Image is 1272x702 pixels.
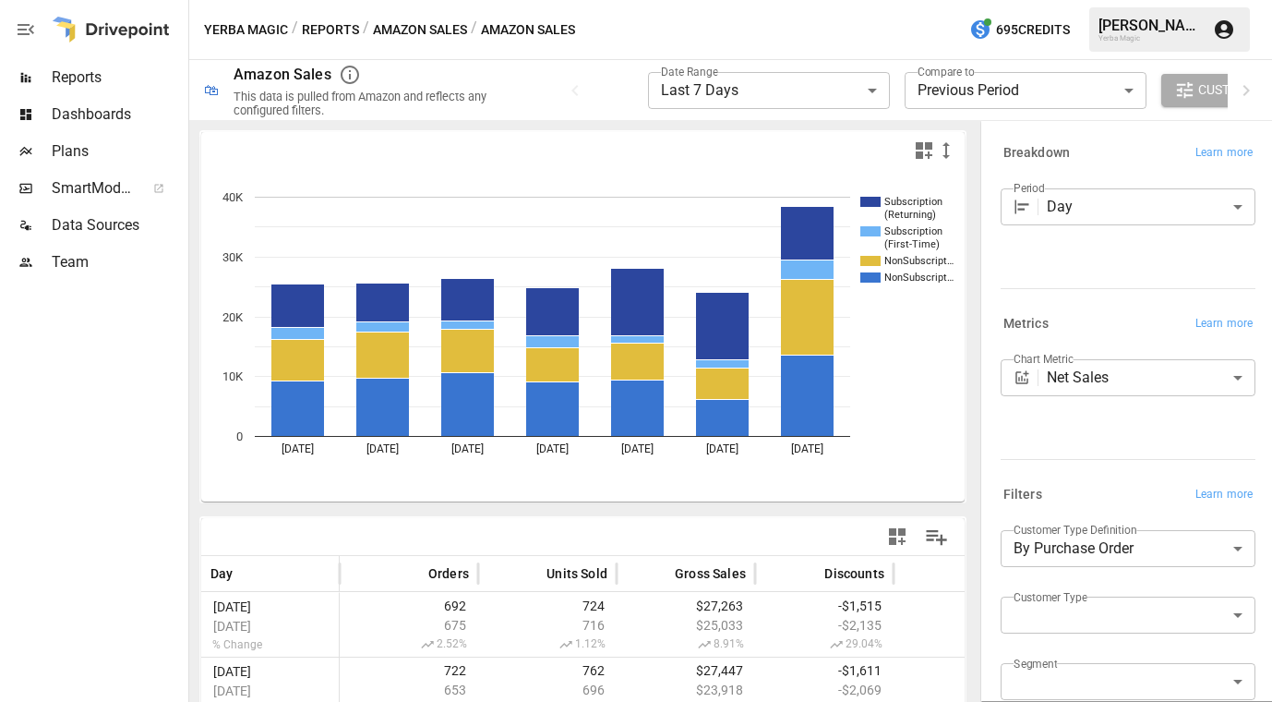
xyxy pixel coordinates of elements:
[884,238,940,250] text: (First-Time)
[222,190,244,204] text: 40K
[706,442,738,455] text: [DATE]
[487,663,607,678] span: 762
[1047,188,1255,225] div: Day
[52,140,185,163] span: Plans
[884,255,954,267] text: NonSubscript…
[884,272,954,284] text: NonSubscript…
[626,663,746,678] span: $27,447
[1195,144,1253,163] span: Learn more
[764,663,884,678] span: -$1,611
[519,561,545,587] button: Sort
[626,618,746,633] span: $25,033
[204,18,288,42] button: Yerba Magic
[1098,17,1202,34] div: [PERSON_NAME]
[626,637,746,652] span: 8.91%
[791,442,823,455] text: [DATE]
[916,516,957,558] button: Manage Columns
[546,564,607,583] span: Units Sold
[292,18,298,42] div: /
[222,250,244,264] text: 30K
[903,599,1023,613] span: -$318
[235,561,261,587] button: Sort
[661,81,738,99] span: Last 7 Days
[373,18,467,42] button: Amazon Sales
[210,599,330,614] span: [DATE]
[210,638,330,651] span: % Change
[451,442,484,455] text: [DATE]
[948,561,974,587] button: Sort
[210,664,330,679] span: [DATE]
[903,637,1023,652] span: 16.18%
[471,18,477,42] div: /
[1098,34,1202,42] div: Yerba Magic
[764,599,884,613] span: -$1,515
[52,177,133,200] span: SmartModel
[52,67,185,89] span: Reports
[487,618,607,633] span: 716
[764,618,884,633] span: -$2,135
[282,442,314,455] text: [DATE]
[1014,656,1057,672] label: Segment
[349,683,469,697] span: 653
[1014,522,1137,538] label: Customer Type Definition
[204,81,219,99] div: 🛍
[201,169,965,502] svg: A chart.
[824,564,884,583] span: Discounts
[1014,180,1045,196] label: Period
[132,175,145,198] span: ™
[428,564,469,583] span: Orders
[1014,351,1074,367] label: Chart Metric
[1014,589,1087,605] label: Customer Type
[487,683,607,697] span: 696
[647,561,673,587] button: Sort
[349,637,469,652] span: 2.52%
[487,599,607,613] span: 724
[675,564,746,583] span: Gross Sales
[764,683,884,697] span: -$2,069
[1195,315,1253,333] span: Learn more
[884,225,942,237] text: Subscription
[1195,486,1253,504] span: Learn more
[621,442,654,455] text: [DATE]
[764,637,884,652] span: 29.04%
[222,369,244,383] text: 10K
[363,18,369,42] div: /
[1001,530,1255,567] div: By Purchase Order
[884,209,936,221] text: (Returning)
[401,561,426,587] button: Sort
[52,103,185,126] span: Dashboards
[236,430,243,443] text: 0
[349,618,469,633] span: 675
[536,442,569,455] text: [DATE]
[1198,79,1268,102] span: Customize
[1003,143,1070,163] h6: Breakdown
[626,599,746,613] span: $27,263
[918,64,975,79] label: Compare to
[918,81,1019,99] span: Previous Period
[626,683,746,697] span: $23,918
[1047,359,1255,396] div: Net Sales
[903,663,1023,678] span: -$259
[903,618,1023,633] span: -$379
[884,196,942,208] text: Subscription
[210,564,234,583] span: Day
[234,66,331,83] div: Amazon Sales
[210,684,330,698] span: [DATE]
[366,442,399,455] text: [DATE]
[797,561,822,587] button: Sort
[996,18,1070,42] span: 695 Credits
[1003,314,1049,334] h6: Metrics
[234,90,542,117] div: This data is pulled from Amazon and reflects any configured filters.
[222,310,244,324] text: 20K
[302,18,359,42] button: Reports
[903,683,1023,697] span: -$344
[962,13,1077,47] button: 695Credits
[661,64,718,79] label: Date Range
[52,214,185,236] span: Data Sources
[349,599,469,613] span: 692
[52,251,185,273] span: Team
[487,637,607,652] span: 1.12%
[1003,485,1042,505] h6: Filters
[349,663,469,678] span: 722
